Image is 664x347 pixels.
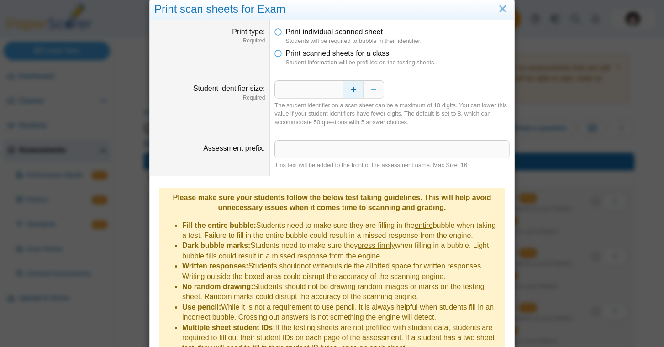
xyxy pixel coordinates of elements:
b: Multiple sheet student IDs: [182,324,275,331]
button: Decrease [364,80,384,99]
a: Close [495,1,510,17]
u: press firmly [358,242,395,249]
li: While it is not a requirement to use pencil, it is always helpful when students fill in an incorr... [182,302,500,323]
span: Print individual scanned sheet [285,28,383,36]
u: entire [415,221,433,229]
li: Students need to make sure they are filling in the bubble when taking a test. Failure to fill in ... [182,221,500,241]
dfn: Student information will be prefilled on the testing sheets. [285,58,510,67]
b: Written responses: [182,262,248,270]
dfn: Required [154,94,265,102]
li: Students should not be drawing random images or marks on the testing sheet. Random marks could di... [182,282,500,302]
u: not write [300,262,328,270]
b: Fill the entire bubble: [182,221,256,229]
li: Students need to make sure they when filling in a bubble. Light bubble fills could result in a mi... [182,241,500,261]
li: Students should outside the allotted space for written responses. Writing outside the boxed area ... [182,261,500,282]
b: Use pencil: [182,303,221,311]
div: This text will be added to the front of the assessment name. Max Size: 16 [274,161,510,169]
label: Student identifier size [193,84,265,92]
button: Increase [343,80,364,99]
b: Dark bubble marks: [182,242,250,249]
dfn: Required [154,37,265,45]
label: Assessment prefix [203,144,265,152]
div: The student identifier on a scan sheet can be a maximum of 10 digits. You can lower this value if... [274,101,510,126]
span: Print scanned sheets for a class [285,49,389,57]
b: No random drawing: [182,283,253,290]
b: Please make sure your students follow the below test taking guidelines. This will help avoid unne... [173,194,491,211]
dfn: Students will be required to bubble in their identifier. [285,37,510,45]
label: Print type [232,28,265,36]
